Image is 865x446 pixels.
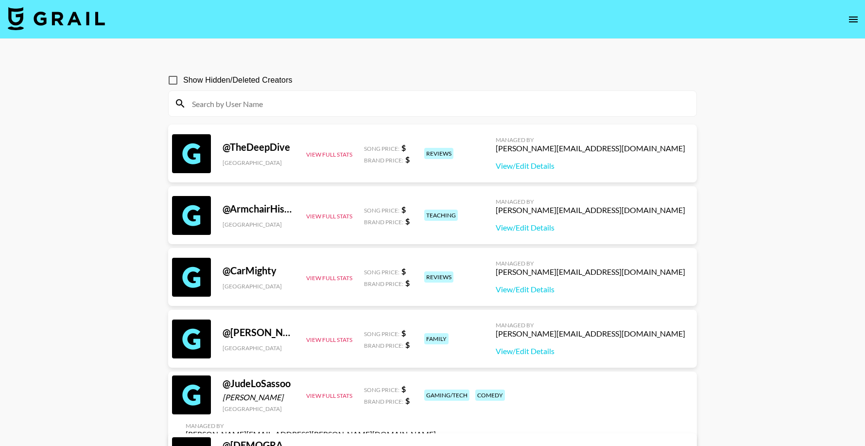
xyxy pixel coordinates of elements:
span: Song Price: [364,145,399,152]
div: [GEOGRAPHIC_DATA] [223,405,294,412]
div: Managed By [496,260,685,267]
span: Brand Price: [364,218,403,226]
div: [PERSON_NAME][EMAIL_ADDRESS][DOMAIN_NAME] [496,267,685,277]
button: View Full Stats [306,213,352,220]
strong: $ [401,205,406,214]
div: [GEOGRAPHIC_DATA] [223,283,294,290]
div: @ ArmchairHistorian [223,203,294,215]
div: [GEOGRAPHIC_DATA] [223,344,294,352]
button: View Full Stats [306,336,352,343]
div: Managed By [496,198,685,205]
div: [PERSON_NAME][EMAIL_ADDRESS][DOMAIN_NAME] [496,329,685,339]
strong: $ [405,278,410,287]
div: [PERSON_NAME] [223,392,294,402]
a: View/Edit Details [496,223,685,232]
button: open drawer [844,10,863,29]
div: @ TheDeepDive [223,141,294,153]
a: View/Edit Details [496,285,685,294]
strong: $ [401,267,406,276]
span: Show Hidden/Deleted Creators [183,74,293,86]
button: View Full Stats [306,392,352,399]
div: @ JudeLoSassoo [223,377,294,390]
strong: $ [401,328,406,338]
span: Song Price: [364,207,399,214]
span: Brand Price: [364,157,403,164]
div: [PERSON_NAME][EMAIL_ADDRESS][DOMAIN_NAME] [496,205,685,215]
img: Grail Talent [8,7,105,30]
strong: $ [405,396,410,405]
strong: $ [405,216,410,226]
div: Managed By [496,321,685,329]
div: Managed By [186,422,436,429]
div: comedy [475,390,505,401]
strong: $ [405,155,410,164]
span: Song Price: [364,386,399,393]
div: gaming/tech [424,390,469,401]
span: Brand Price: [364,280,403,287]
span: Song Price: [364,268,399,276]
div: [GEOGRAPHIC_DATA] [223,221,294,228]
div: @ [PERSON_NAME] [223,326,294,339]
div: reviews [424,148,453,159]
span: Song Price: [364,330,399,338]
strong: $ [401,143,406,152]
input: Search by User Name [186,96,691,111]
div: teaching [424,210,458,221]
div: Managed By [496,136,685,143]
a: View/Edit Details [496,346,685,356]
div: family [424,333,449,344]
span: Brand Price: [364,342,403,349]
div: [PERSON_NAME][EMAIL_ADDRESS][PERSON_NAME][DOMAIN_NAME] [186,429,436,439]
button: View Full Stats [306,274,352,282]
span: Brand Price: [364,398,403,405]
a: View/Edit Details [496,161,685,171]
strong: $ [401,384,406,393]
div: [PERSON_NAME][EMAIL_ADDRESS][DOMAIN_NAME] [496,143,685,153]
button: View Full Stats [306,151,352,158]
strong: $ [405,340,410,349]
div: reviews [424,271,453,283]
div: @ CarMighty [223,265,294,277]
div: [GEOGRAPHIC_DATA] [223,159,294,166]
